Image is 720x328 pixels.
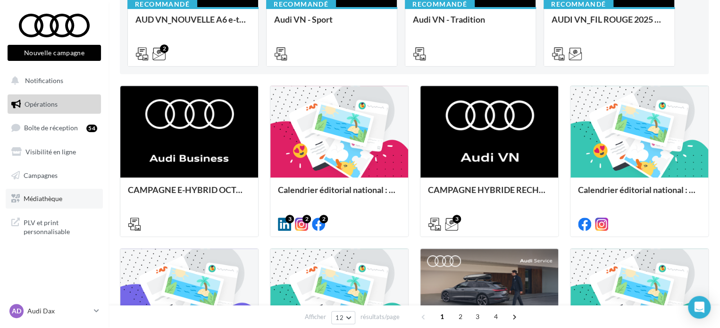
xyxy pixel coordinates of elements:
div: CAMPAGNE E-HYBRID OCTOBRE B2B [128,185,251,204]
span: AD [12,306,21,316]
span: Campagnes [24,171,58,179]
p: Audi Dax [27,306,90,316]
button: Notifications [6,71,99,91]
span: Opérations [25,100,58,108]
span: Afficher [305,312,326,321]
div: 2 [319,215,328,223]
div: 54 [86,125,97,132]
div: 2 [302,215,311,223]
div: 2 [160,44,168,53]
div: AUD VN_NOUVELLE A6 e-tron [135,15,251,34]
div: 3 [285,215,294,223]
a: PLV et print personnalisable [6,212,103,240]
a: Campagnes [6,166,103,185]
div: Open Intercom Messenger [688,296,711,319]
span: 3 [470,309,485,324]
a: Visibilité en ligne [6,142,103,162]
div: Calendrier éditorial national : semaine du 22.09 au 28.09 [278,185,401,204]
span: 12 [335,314,343,321]
a: Opérations [6,94,103,114]
span: Notifications [25,76,63,84]
div: CAMPAGNE HYBRIDE RECHARGEABLE [428,185,551,204]
button: Nouvelle campagne [8,45,101,61]
span: résultats/page [360,312,400,321]
span: 1 [435,309,450,324]
span: 4 [488,309,503,324]
div: Audi VN - Tradition [413,15,528,34]
a: Boîte de réception54 [6,118,103,138]
span: Boîte de réception [24,124,78,132]
div: AUDI VN_FIL ROUGE 2025 - A1, Q2, Q3, Q5 et Q4 e-tron [552,15,667,34]
span: Visibilité en ligne [25,148,76,156]
span: PLV et print personnalisable [24,216,97,236]
button: 12 [331,311,355,324]
a: AD Audi Dax [8,302,101,320]
a: Médiathèque [6,189,103,209]
span: Médiathèque [24,194,62,202]
div: Calendrier éditorial national : semaine du 15.09 au 21.09 [578,185,701,204]
span: 2 [453,309,468,324]
div: 3 [452,215,461,223]
div: Audi VN - Sport [274,15,389,34]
